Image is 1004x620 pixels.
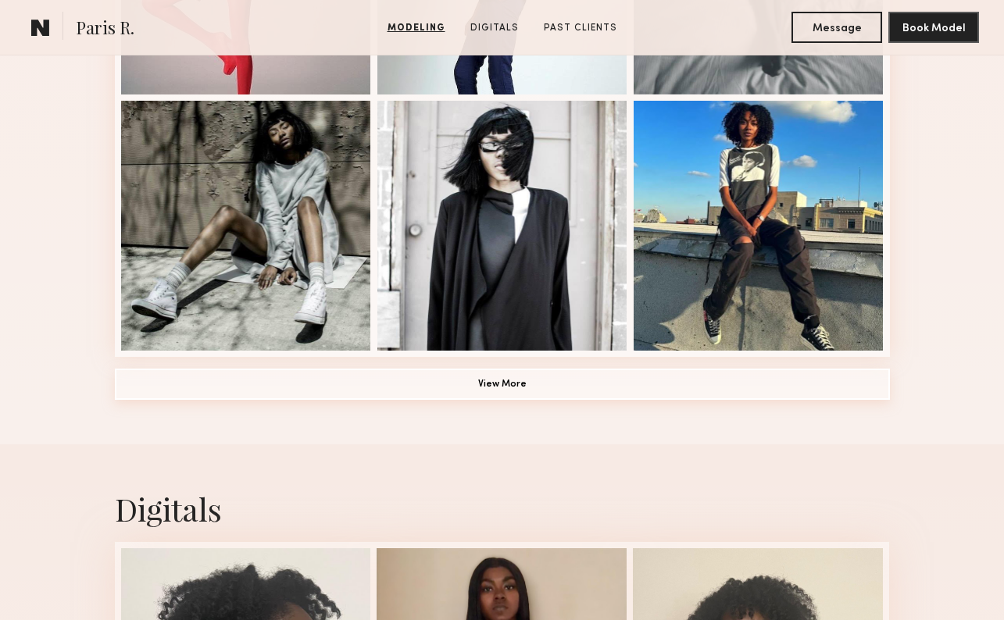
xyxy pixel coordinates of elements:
a: Past Clients [538,21,623,35]
button: Book Model [888,12,979,43]
a: Modeling [381,21,452,35]
button: View More [115,369,890,400]
div: Digitals [115,488,890,529]
button: Message [791,12,882,43]
span: Paris R. [76,16,134,43]
a: Digitals [464,21,525,35]
a: Book Model [888,20,979,34]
